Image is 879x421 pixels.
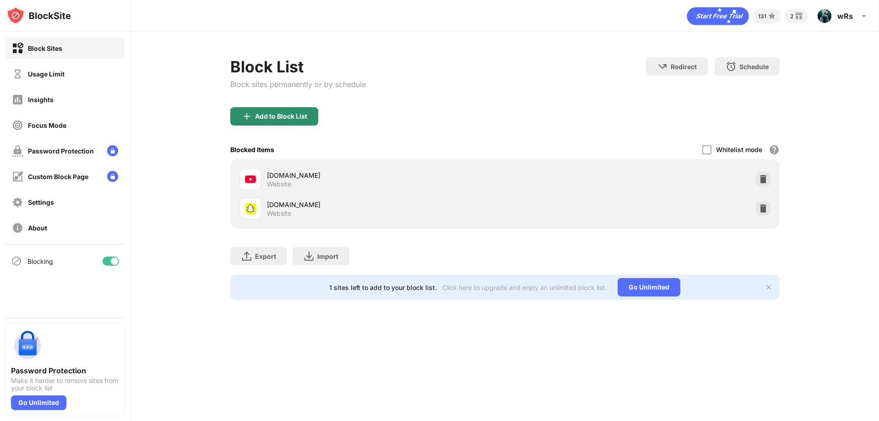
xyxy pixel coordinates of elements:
[245,174,256,185] img: favicons
[766,11,777,22] img: points-small.svg
[28,224,47,232] div: About
[671,63,697,71] div: Redirect
[329,284,437,291] div: 1 sites left to add to your block list.
[230,57,366,76] div: Block List
[230,80,366,89] div: Block sites permanently or by schedule
[27,257,53,265] div: Blocking
[12,120,23,131] img: focus-off.svg
[837,11,853,21] div: wRs
[230,146,274,153] div: Blocked Items
[12,145,23,157] img: password-protection-off.svg
[28,70,65,78] div: Usage Limit
[12,43,23,54] img: block-on.svg
[28,173,88,180] div: Custom Block Page
[793,11,804,22] img: reward-small.svg
[790,13,793,20] div: 2
[442,284,607,291] div: Click here to upgrade and enjoy an unlimited block list.
[28,147,94,155] div: Password Protection
[317,252,338,260] div: Import
[11,395,66,410] div: Go Unlimited
[11,366,119,375] div: Password Protection
[255,113,307,120] div: Add to Block List
[11,329,44,362] img: push-password-protection.svg
[739,63,769,71] div: Schedule
[245,203,256,214] img: favicons
[12,222,23,234] img: about-off.svg
[716,146,762,153] div: Whitelist mode
[11,256,22,267] img: blocking-icon.svg
[12,94,23,105] img: insights-off.svg
[267,200,505,209] div: [DOMAIN_NAME]
[255,252,276,260] div: Export
[267,180,291,188] div: Website
[28,198,54,206] div: Settings
[28,44,62,52] div: Block Sites
[765,284,772,291] img: x-button.svg
[6,6,71,25] img: logo-blocksite.svg
[12,68,23,80] img: time-usage-off.svg
[107,145,118,156] img: lock-menu.svg
[758,13,766,20] div: 131
[107,171,118,182] img: lock-menu.svg
[12,171,23,182] img: customize-block-page-off.svg
[687,7,749,25] div: animation
[817,9,832,23] img: ACg8ocLJd8yHZNo82pUClvqqd4vHCu7bdBn2Qvtz3HRM_gNHvqpLV6dp=s96-c
[618,278,680,296] div: Go Unlimited
[267,170,505,180] div: [DOMAIN_NAME]
[267,209,291,218] div: Website
[28,121,66,129] div: Focus Mode
[12,197,23,208] img: settings-off.svg
[11,377,119,392] div: Make it harder to remove sites from your block list
[28,96,54,104] div: Insights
